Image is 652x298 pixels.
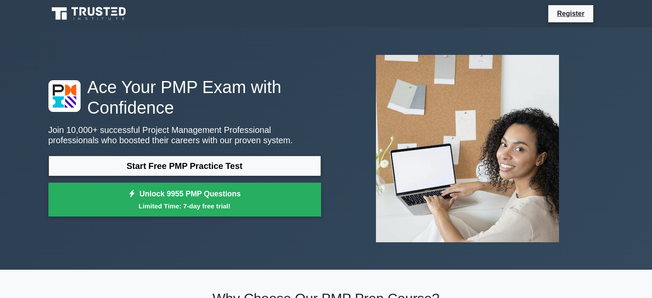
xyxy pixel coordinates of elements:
[48,125,321,145] p: Join 10,000+ successful Project Management Professional professionals who boosted their careers w...
[552,8,589,19] a: Register
[59,201,310,211] small: Limited Time: 7-day free trial!
[48,77,321,118] h1: Ace Your PMP Exam with Confidence
[48,156,321,176] a: Start Free PMP Practice Test
[48,183,321,217] a: Unlock 9955 PMP QuestionsLimited Time: 7-day free trial!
